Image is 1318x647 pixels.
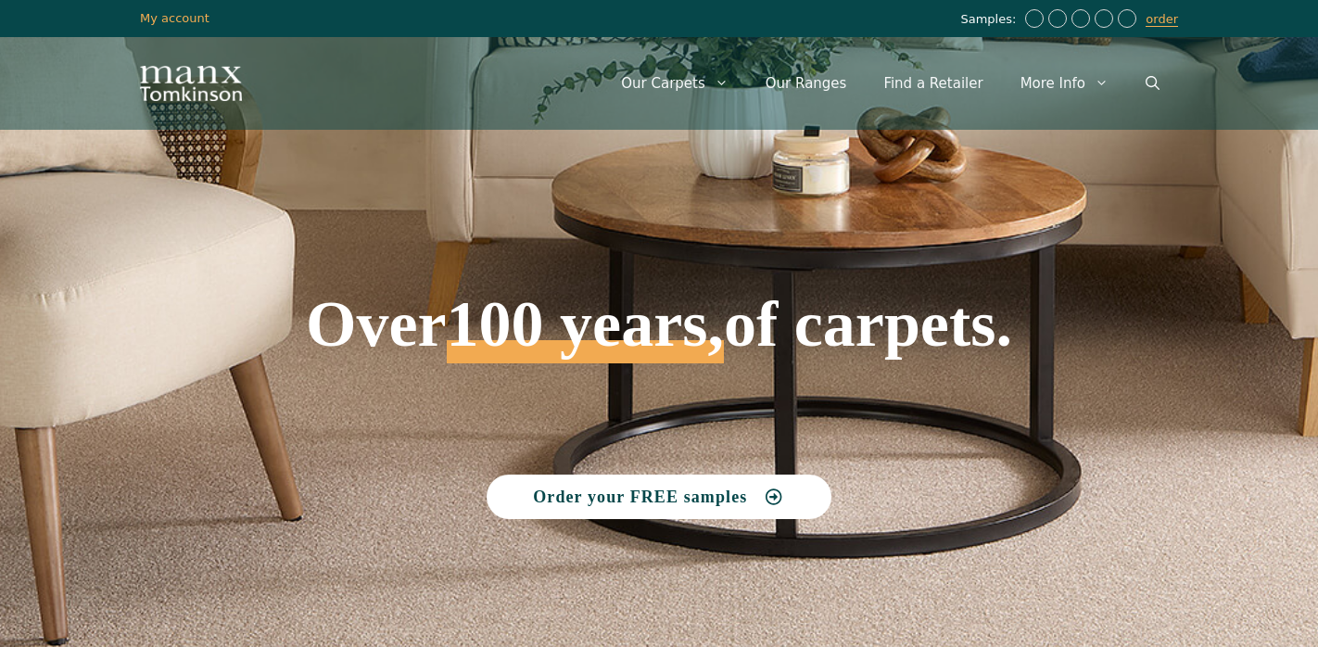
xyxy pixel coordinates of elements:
a: Order your FREE samples [487,475,831,519]
a: More Info [1002,56,1127,111]
h1: Over of carpets. [140,158,1178,363]
span: 100 years, [447,308,724,363]
a: Our Ranges [747,56,866,111]
span: Order your FREE samples [533,488,747,505]
a: My account [140,11,209,25]
a: Our Carpets [602,56,747,111]
span: Samples: [960,12,1020,28]
a: Find a Retailer [865,56,1001,111]
a: order [1146,12,1178,27]
a: Open Search Bar [1127,56,1178,111]
img: Manx Tomkinson [140,66,242,101]
nav: Primary [602,56,1178,111]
